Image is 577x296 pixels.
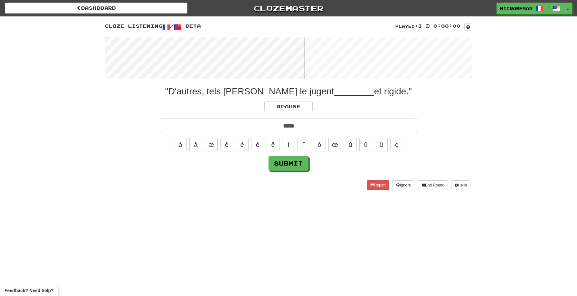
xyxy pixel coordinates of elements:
div: "D'autres, tels [PERSON_NAME] le jugent et rigide." [105,85,472,98]
button: Report [367,180,389,190]
a: Dashboard [5,3,187,14]
a: Clozemaster [197,3,380,14]
button: æ [205,138,218,151]
span: Open feedback widget [5,287,53,294]
button: à [174,138,187,151]
button: œ [328,138,341,151]
button: è [220,138,233,151]
span: / [546,5,550,10]
button: End Round [418,180,448,190]
button: ù [344,138,357,151]
button: ï [298,138,310,151]
button: ë [267,138,279,151]
span: microMEGAS [500,5,532,11]
button: ô [313,138,326,151]
button: ê [251,138,264,151]
u: ________ [334,86,374,96]
button: â [189,138,202,151]
button: Submit [269,156,308,171]
button: Help! [451,180,470,190]
button: Pause [264,101,313,112]
div: Cloze-Listening / Beta [105,23,472,31]
small: Played: [395,24,418,28]
span: Pause [277,104,300,109]
button: ç [390,138,403,151]
div: 3 0:00:00 [395,23,472,31]
a: microMEGAS / [497,3,564,14]
button: ü [375,138,388,151]
button: é [236,138,249,151]
button: î [282,138,295,151]
button: Ignore [393,180,414,190]
button: û [359,138,372,151]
